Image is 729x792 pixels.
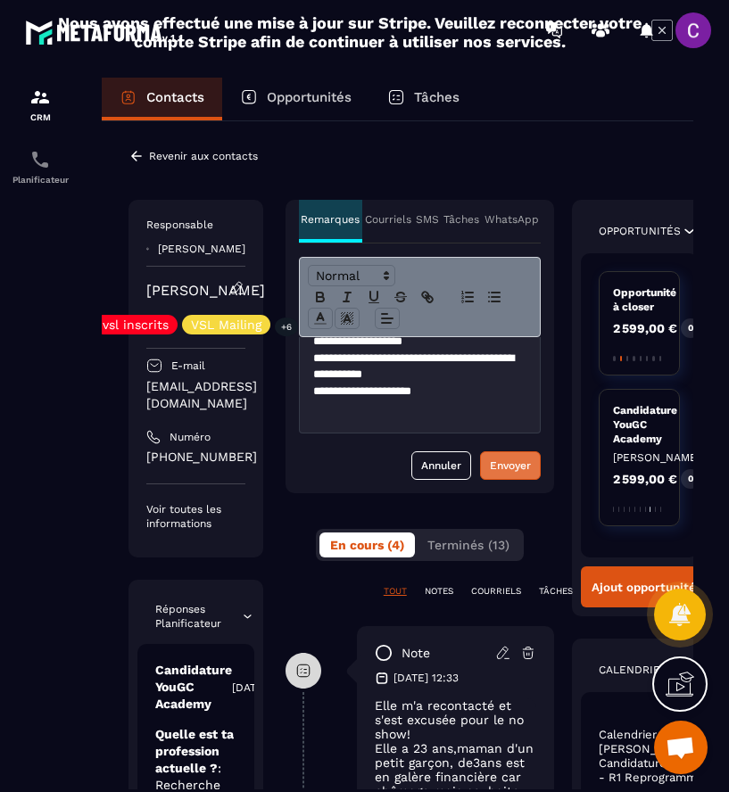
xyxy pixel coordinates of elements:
p: Tâches [443,212,479,227]
a: [PERSON_NAME] [146,282,265,299]
p: Numéro [170,430,211,444]
p: [EMAIL_ADDRESS][DOMAIN_NAME] [146,378,245,412]
p: E-mail [171,359,205,373]
a: schedulerschedulerPlanificateur [4,136,76,198]
p: [PERSON_NAME] [613,450,666,465]
p: Tâches [414,89,460,105]
p: +6 [275,318,298,336]
button: En cours (4) [319,532,415,557]
button: Terminés (13) [417,532,520,557]
p: Opportunité à closer [613,285,666,314]
p: CRM [4,112,76,122]
p: Candidature YouGC Academy [155,662,232,713]
p: SMS [416,212,439,227]
span: Terminés (13) [427,538,509,552]
p: 0 [688,473,693,485]
p: 0 [688,322,693,334]
div: Ouvrir le chat [654,721,708,774]
a: formationformationCRM [4,73,76,136]
span: En cours (4) [330,538,404,552]
p: [DATE] [232,681,267,695]
p: Opportunités [267,89,352,105]
p: WhatsApp [485,212,539,227]
p: note [402,645,430,662]
img: logo [25,16,186,48]
h2: Nous avons effectué une mise à jour sur Stripe. Veuillez reconnecter votre compte Stripe afin de ... [57,13,642,51]
button: Annuler [411,451,471,480]
p: Revenir aux contacts [149,150,258,162]
p: Contacts [146,89,204,105]
img: formation [29,87,51,108]
p: 2 599,00 € [613,322,677,334]
p: TOUT [384,585,407,598]
a: Contacts [102,78,222,120]
p: vsl inscrits [103,318,169,331]
p: Calendrier [599,663,667,677]
img: scheduler [29,149,51,170]
p: 2 599,00 € [613,473,677,485]
p: Elle m'a recontacté et s'est excusée pour le no show! [375,698,537,741]
p: Planificateur [4,175,76,185]
button: Ajout opportunité [581,566,698,607]
button: Envoyer [480,451,541,480]
a: Opportunités [222,78,369,120]
p: [PHONE_NUMBER] [146,449,245,466]
div: Envoyer [490,457,531,474]
p: Candidature YouGC Academy [613,403,666,446]
p: COURRIELS [471,585,521,598]
p: VSL Mailing [191,318,261,331]
p: Courriels [365,212,411,227]
p: TÂCHES [539,585,573,598]
p: Voir toutes les informations [146,502,245,531]
p: [PERSON_NAME] [158,243,245,255]
p: Opportunités [599,224,681,238]
p: [DATE] 12:33 [393,671,459,685]
p: Réponses Planificateur [155,602,241,631]
a: Tâches [369,78,477,120]
p: Remarques [301,212,360,227]
p: NOTES [425,585,453,598]
p: Responsable [146,218,245,232]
